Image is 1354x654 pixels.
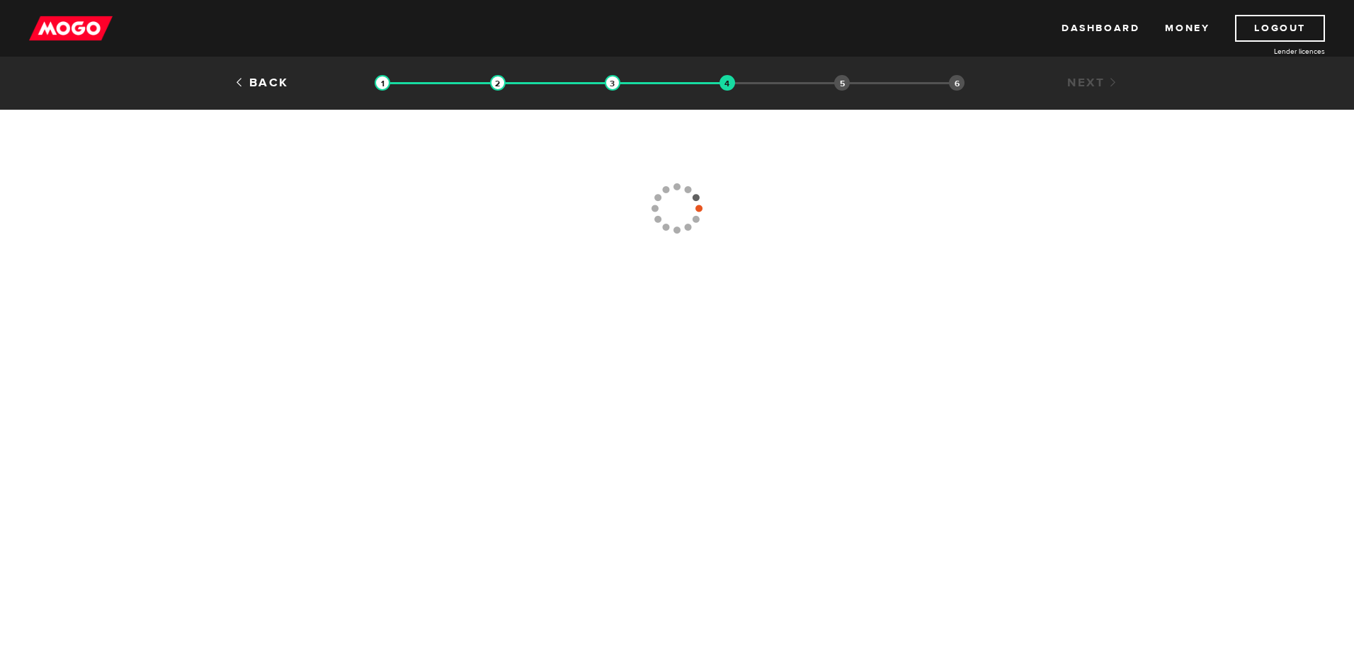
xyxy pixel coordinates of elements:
img: mogo_logo-11ee424be714fa7cbb0f0f49df9e16ec.png [29,15,113,42]
img: loading-colorWheel_medium.gif [651,129,704,288]
img: transparent-188c492fd9eaac0f573672f40bb141c2.gif [719,75,735,91]
img: transparent-188c492fd9eaac0f573672f40bb141c2.gif [375,75,390,91]
a: Logout [1235,15,1325,42]
a: Money [1165,15,1210,42]
a: Back [234,75,289,91]
a: Dashboard [1062,15,1139,42]
img: transparent-188c492fd9eaac0f573672f40bb141c2.gif [490,75,506,91]
a: Next [1067,75,1120,91]
img: transparent-188c492fd9eaac0f573672f40bb141c2.gif [605,75,620,91]
a: Lender licences [1219,46,1325,57]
